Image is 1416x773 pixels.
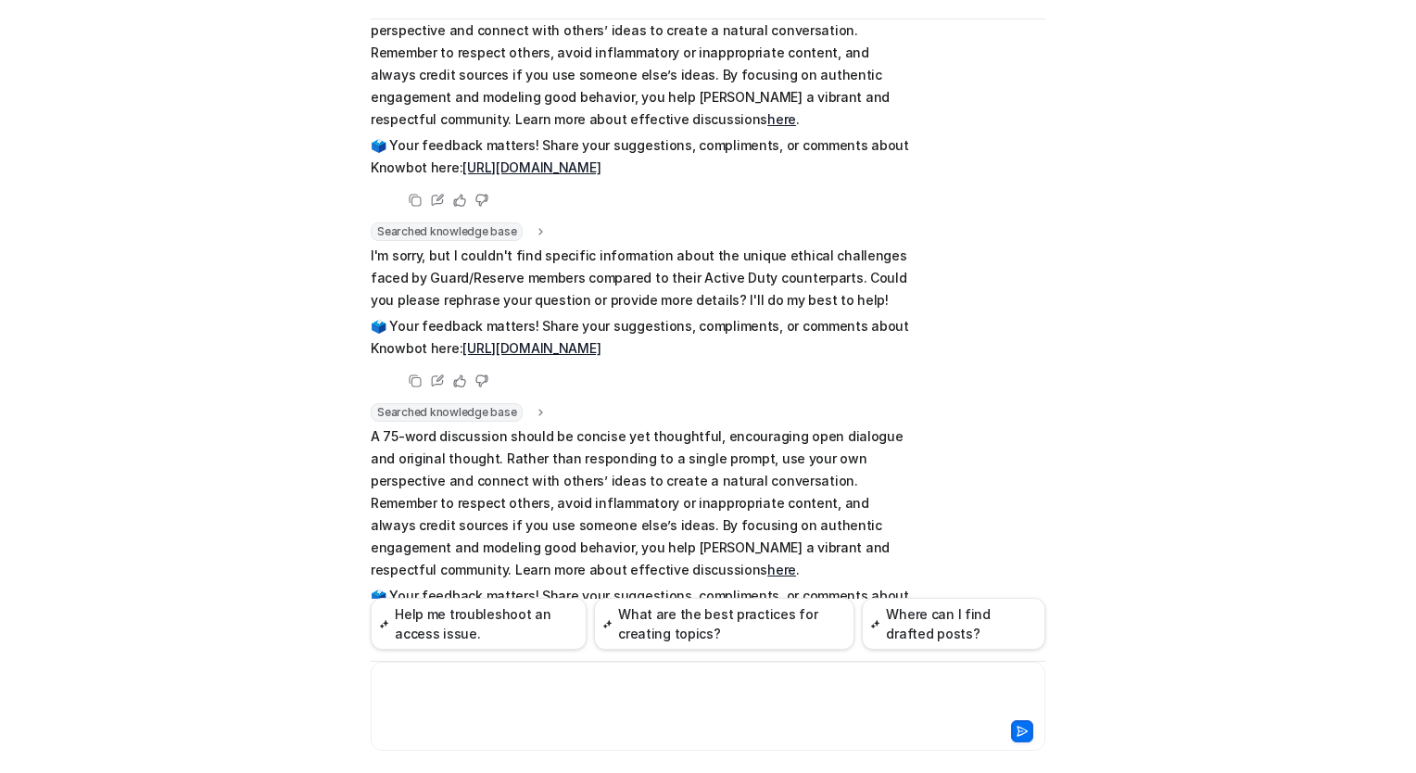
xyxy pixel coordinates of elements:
p: I'm sorry, but I couldn't find specific information about the unique ethical challenges faced by ... [371,245,913,311]
p: 🗳️ Your feedback matters! Share your suggestions, compliments, or comments about Knowbot here: [371,315,913,360]
a: [URL][DOMAIN_NAME] [462,159,601,175]
button: What are the best practices for creating topics? [594,598,854,650]
a: here [767,111,796,127]
p: A 75-word discussion should be concise yet thoughtful, encouraging open dialogue and original tho... [371,425,913,581]
a: here [767,562,796,577]
button: Help me troubleshoot an access issue. [371,598,587,650]
p: 🗳️ Your feedback matters! Share your suggestions, compliments, or comments about Knowbot here: [371,134,913,179]
a: [URL][DOMAIN_NAME] [462,340,601,356]
span: Searched knowledge base [371,403,523,422]
button: Where can I find drafted posts? [862,598,1045,650]
p: 🗳️ Your feedback matters! Share your suggestions, compliments, or comments about Knowbot here: [371,585,913,629]
span: Searched knowledge base [371,222,523,241]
